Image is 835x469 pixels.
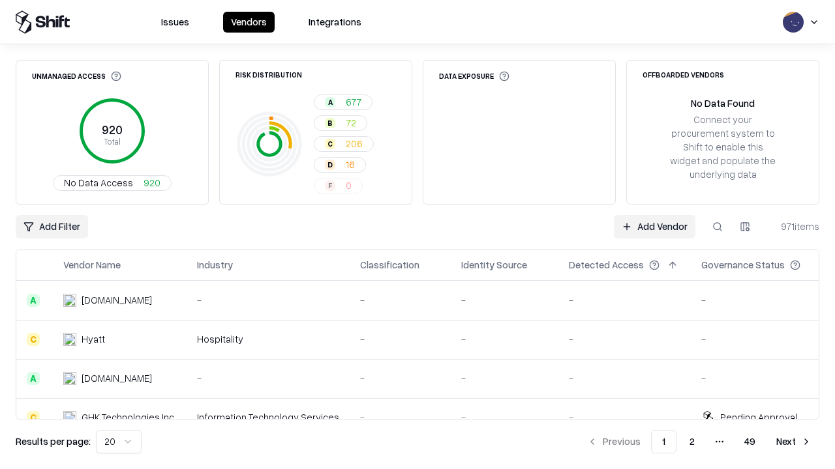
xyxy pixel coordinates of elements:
div: - [569,371,680,385]
div: - [569,410,680,424]
span: 206 [346,137,363,150]
div: - [197,293,339,307]
img: Hyatt [63,333,76,346]
div: - [461,332,548,346]
button: 2 [679,430,705,453]
button: Next [768,430,819,453]
div: Hospitality [197,332,339,346]
tspan: Total [104,136,121,147]
img: primesec.co.il [63,372,76,385]
div: Governance Status [701,258,785,272]
div: - [360,371,440,385]
div: Detected Access [569,258,644,272]
button: Vendors [223,12,275,33]
button: B72 [314,115,367,131]
div: Connect your procurement system to Shift to enable this widget and populate the underlying data [669,113,777,182]
button: C206 [314,136,374,152]
div: Industry [197,258,233,272]
div: - [360,332,440,346]
span: 677 [346,95,361,109]
button: 49 [734,430,766,453]
button: Integrations [301,12,369,33]
button: No Data Access920 [53,175,172,191]
div: - [569,332,680,346]
div: - [569,293,680,307]
div: [DOMAIN_NAME] [82,293,152,307]
div: - [360,410,440,424]
span: 920 [144,176,160,190]
div: - [461,371,548,385]
div: Unmanaged Access [32,71,121,81]
img: intrado.com [63,294,76,307]
div: - [461,293,548,307]
div: 971 items [767,220,819,233]
div: Risk Distribution [235,71,302,78]
div: GHK Technologies Inc. [82,410,176,424]
div: [DOMAIN_NAME] [82,371,152,385]
div: Vendor Name [63,258,121,272]
div: No Data Found [691,96,755,110]
button: Add Filter [16,215,88,238]
div: C [27,333,40,346]
div: Pending Approval [720,410,797,424]
div: A [325,97,335,107]
div: B [325,118,335,128]
div: A [27,372,40,385]
div: Information Technology Services [197,410,339,424]
span: 72 [346,116,356,130]
tspan: 920 [102,122,123,137]
div: Identity Source [461,258,527,272]
button: 1 [651,430,676,453]
p: Results per page: [16,434,91,448]
div: Offboarded Vendors [643,71,724,78]
a: Add Vendor [614,215,695,238]
div: - [360,293,440,307]
div: - [461,410,548,424]
div: - [197,371,339,385]
div: Hyatt [82,332,105,346]
div: - [701,293,821,307]
div: Classification [360,258,419,272]
button: D16 [314,157,366,173]
div: A [27,294,40,307]
img: GHK Technologies Inc. [63,411,76,424]
span: 16 [346,158,355,171]
div: C [27,411,40,424]
div: C [325,139,335,149]
nav: pagination [579,430,819,453]
div: - [701,332,821,346]
div: D [325,160,335,170]
span: No Data Access [64,176,133,190]
div: - [701,371,821,385]
button: A677 [314,94,372,110]
div: Data Exposure [439,71,509,81]
button: Issues [153,12,197,33]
